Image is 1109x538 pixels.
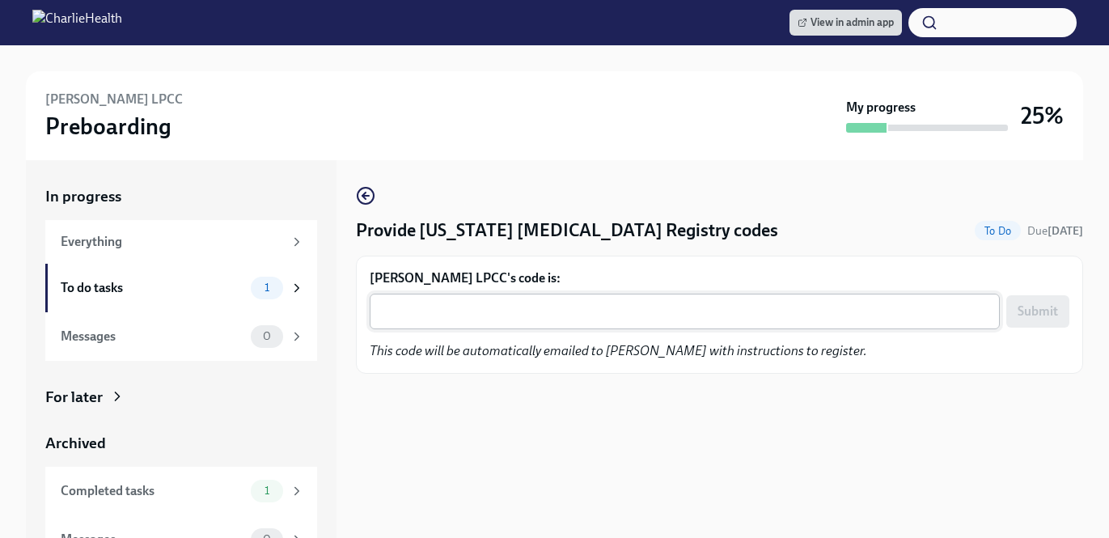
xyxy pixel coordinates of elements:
div: Completed tasks [61,482,244,500]
span: View in admin app [798,15,894,31]
a: For later [45,387,317,408]
span: 1 [255,282,279,294]
a: Everything [45,220,317,264]
a: Messages0 [45,312,317,361]
img: CharlieHealth [32,10,122,36]
strong: My progress [846,99,916,116]
em: This code will be automatically emailed to [PERSON_NAME] with instructions to register. [370,343,867,358]
div: To do tasks [61,279,244,297]
span: August 25th, 2025 08:00 [1027,223,1083,239]
h6: [PERSON_NAME] LPCC [45,91,183,108]
label: [PERSON_NAME] LPCC's code is: [370,269,1069,287]
a: Completed tasks1 [45,467,317,515]
a: To do tasks1 [45,264,317,312]
span: 0 [253,330,281,342]
a: In progress [45,186,317,207]
span: To Do [975,225,1021,237]
div: For later [45,387,103,408]
a: Archived [45,433,317,454]
h3: Preboarding [45,112,171,141]
div: Messages [61,328,244,345]
a: View in admin app [789,10,902,36]
h3: 25% [1021,101,1064,130]
span: Due [1027,224,1083,238]
span: 1 [255,485,279,497]
div: Everything [61,233,283,251]
h4: Provide [US_STATE] [MEDICAL_DATA] Registry codes [356,218,778,243]
strong: [DATE] [1048,224,1083,238]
